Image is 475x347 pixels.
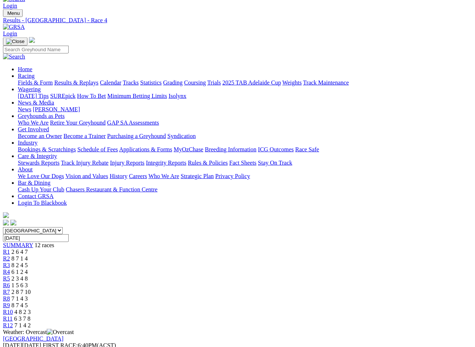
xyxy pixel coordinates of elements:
a: Become a Trainer [63,133,106,139]
a: Contact GRSA [18,193,53,199]
a: [DATE] Tips [18,93,49,99]
a: Careers [129,173,147,179]
a: R3 [3,262,10,268]
a: Track Injury Rebate [61,160,108,166]
a: Who We Are [148,173,179,179]
a: R10 [3,309,13,315]
a: [GEOGRAPHIC_DATA] [3,335,63,342]
a: R5 [3,275,10,282]
a: R7 [3,289,10,295]
span: 8 7 4 5 [12,302,28,308]
div: About [18,173,472,180]
a: Who We Are [18,120,49,126]
div: Bar & Dining [18,186,472,193]
a: Get Involved [18,126,49,132]
a: Fields & Form [18,79,53,86]
a: Applications & Forms [119,146,172,153]
a: About [18,166,33,173]
a: R2 [3,255,10,262]
img: logo-grsa-white.png [29,37,35,43]
span: 6 1 2 4 [12,269,28,275]
a: Industry [18,140,37,146]
a: News [18,106,31,112]
a: R9 [3,302,10,308]
span: 1 5 6 3 [12,282,28,288]
div: Racing [18,79,472,86]
a: Results - [GEOGRAPHIC_DATA] - Race 4 [3,17,472,24]
div: Greyhounds as Pets [18,120,472,126]
a: Privacy Policy [215,173,250,179]
div: Care & Integrity [18,160,472,166]
a: Login [3,3,17,9]
span: 6 3 7 8 [14,315,30,322]
a: Retire Your Greyhound [50,120,106,126]
span: 2 8 7 10 [12,289,31,295]
a: Racing [18,73,35,79]
a: Statistics [140,79,162,86]
span: R4 [3,269,10,275]
a: Care & Integrity [18,153,57,159]
a: 2025 TAB Adelaide Cup [222,79,281,86]
a: Coursing [184,79,206,86]
a: News & Media [18,99,54,106]
span: Weather: Overcast [3,329,74,335]
a: R6 [3,282,10,288]
a: ICG Outcomes [258,146,294,153]
img: facebook.svg [3,220,9,226]
span: 2 3 4 8 [12,275,28,282]
a: We Love Our Dogs [18,173,64,179]
a: Breeding Information [205,146,256,153]
a: Minimum Betting Limits [107,93,167,99]
a: Home [18,66,32,72]
a: Vision and Values [65,173,108,179]
img: twitter.svg [10,220,16,226]
span: 8 7 1 4 [12,255,28,262]
a: Wagering [18,86,41,92]
img: logo-grsa-white.png [3,212,9,218]
a: History [109,173,127,179]
a: Tracks [123,79,139,86]
a: Stewards Reports [18,160,59,166]
a: Stay On Track [258,160,292,166]
a: GAP SA Assessments [107,120,159,126]
div: Wagering [18,93,472,99]
div: Get Involved [18,133,472,140]
span: 7 1 4 2 [14,322,31,328]
img: Overcast [47,329,74,335]
a: Integrity Reports [146,160,186,166]
a: Schedule of Fees [77,146,118,153]
a: Strategic Plan [181,173,214,179]
span: 8 2 4 5 [12,262,28,268]
a: Weights [282,79,302,86]
a: Syndication [167,133,196,139]
a: Injury Reports [110,160,144,166]
span: 7 1 4 3 [12,295,28,302]
a: R12 [3,322,13,328]
div: News & Media [18,106,472,113]
a: R1 [3,249,10,255]
span: R11 [3,315,13,322]
input: Select date [3,234,69,242]
a: SUMMARY [3,242,33,248]
a: Login [3,30,17,37]
a: MyOzChase [174,146,203,153]
a: Bar & Dining [18,180,50,186]
a: Fact Sheets [229,160,256,166]
a: Cash Up Your Club [18,186,64,193]
a: R8 [3,295,10,302]
a: Results & Replays [54,79,98,86]
a: Grading [163,79,183,86]
span: 4 8 2 3 [14,309,31,315]
a: Purchasing a Greyhound [107,133,166,139]
a: Track Maintenance [303,79,349,86]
